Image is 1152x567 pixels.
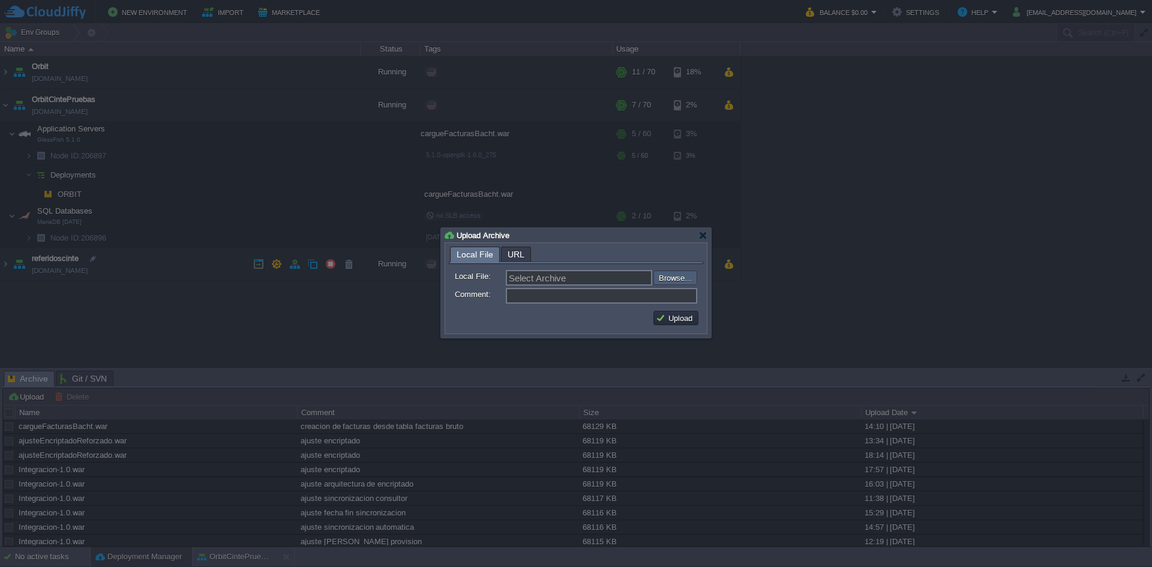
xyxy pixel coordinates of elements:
span: URL [508,247,524,262]
span: Local File [457,247,493,262]
label: Comment: [455,288,505,301]
span: Upload Archive [457,231,509,240]
label: Local File: [455,270,505,283]
button: Upload [656,313,696,323]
